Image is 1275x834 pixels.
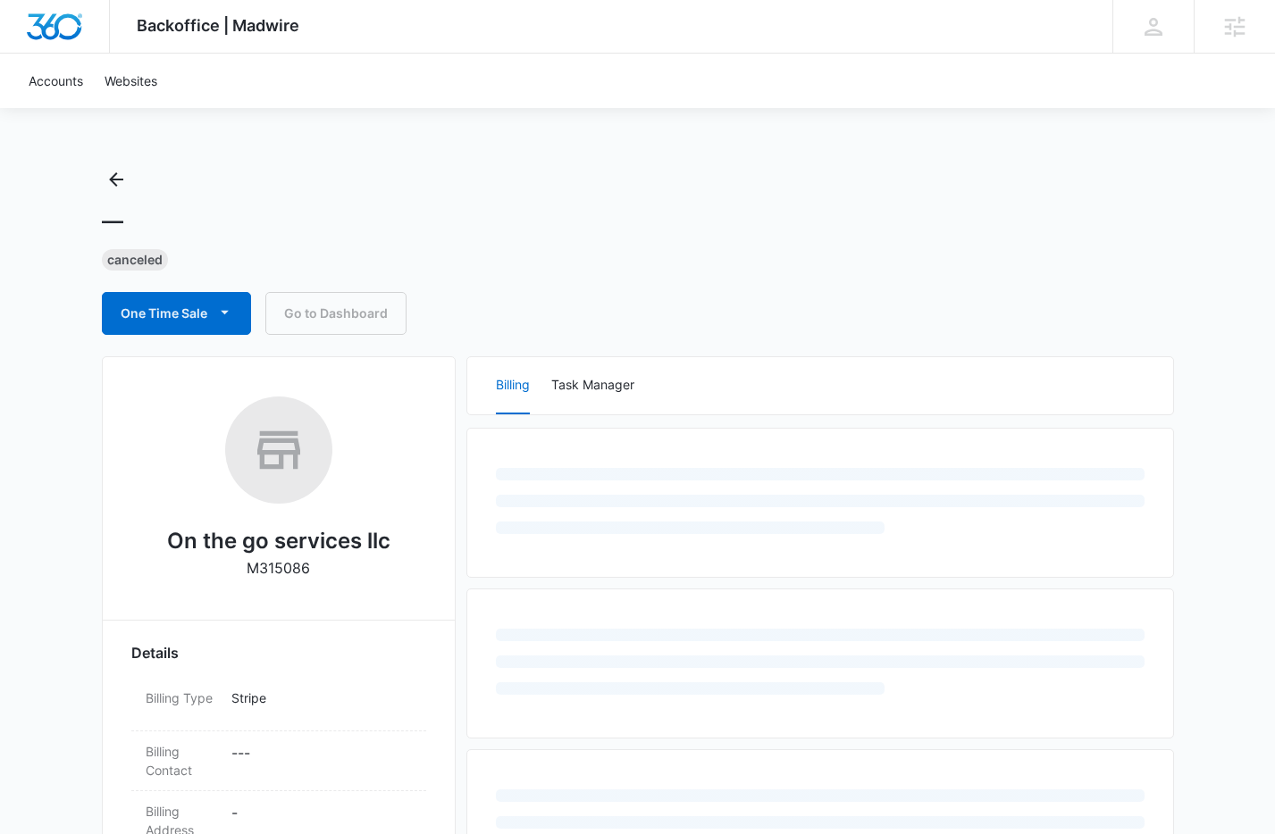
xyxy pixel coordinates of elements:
p: M315086 [247,557,310,579]
dt: Billing Contact [146,742,217,780]
span: Backoffice | Madwire [137,16,299,35]
div: Billing TypeStripe [131,678,426,731]
div: Canceled [102,249,168,271]
dt: Billing Type [146,688,217,707]
button: Back [102,165,130,194]
dd: - - - [231,742,412,780]
p: Stripe [231,688,412,707]
a: Accounts [18,54,94,108]
button: One Time Sale [102,292,251,335]
button: Billing [496,357,530,414]
a: Websites [94,54,168,108]
a: Go to Dashboard [265,292,407,335]
div: Billing Contact--- [131,731,426,791]
span: Details [131,642,179,663]
h2: On the go services llc [167,525,390,557]
button: Task Manager [551,357,634,414]
h1: — [102,208,123,235]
